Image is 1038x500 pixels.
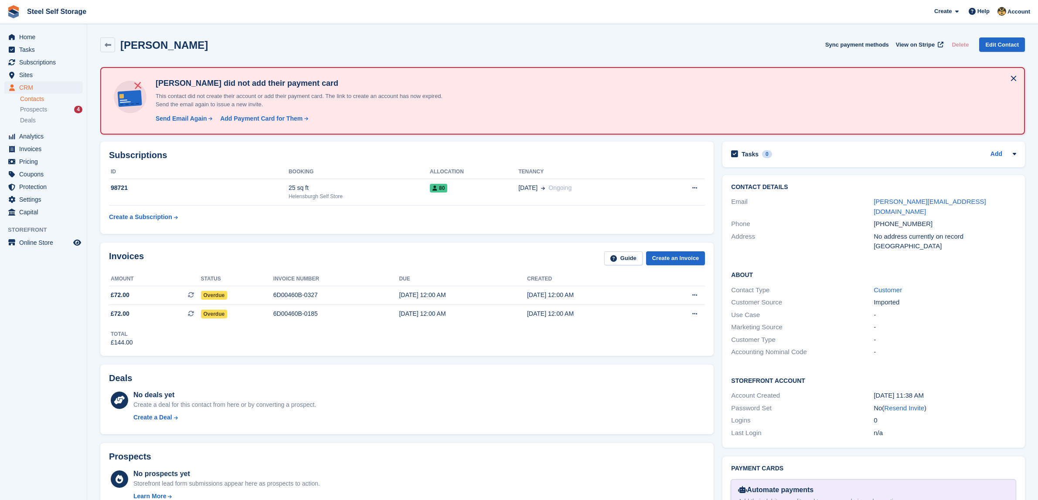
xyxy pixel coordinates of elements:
[156,114,207,123] div: Send Email Again
[874,416,1016,426] div: 0
[731,347,874,357] div: Accounting Nominal Code
[738,485,1009,495] div: Automate payments
[112,78,149,115] img: no-card-linked-e7822e413c904bf8b177c4d89f31251c4716f9871600ec3ca5bfc59e148c83f4.svg
[4,143,82,155] a: menu
[133,413,172,422] div: Create a Deal
[527,309,655,318] div: [DATE] 12:00 AM
[289,183,430,193] div: 25 sq ft
[731,391,874,401] div: Account Created
[874,198,986,215] a: [PERSON_NAME][EMAIL_ADDRESS][DOMAIN_NAME]
[731,335,874,345] div: Customer Type
[4,168,82,180] a: menu
[604,251,643,266] a: Guide
[874,232,1016,242] div: No address currently on record
[4,155,82,168] a: menu
[4,130,82,142] a: menu
[646,251,705,266] a: Create an Invoice
[109,165,289,179] th: ID
[742,150,759,158] h2: Tasks
[874,241,1016,251] div: [GEOGRAPHIC_DATA]
[19,193,71,206] span: Settings
[19,206,71,218] span: Capital
[20,116,82,125] a: Deals
[731,416,874,426] div: Logins
[874,297,1016,307] div: Imported
[109,452,151,462] h2: Prospects
[731,297,874,307] div: Customer Source
[731,184,1016,191] h2: Contact Details
[548,184,572,191] span: Ongoing
[731,322,874,332] div: Marketing Source
[399,309,527,318] div: [DATE] 12:00 AM
[111,330,133,338] div: Total
[825,37,889,52] button: Sync payment methods
[152,92,457,109] p: This contact did not create their account or add their payment card. The link to create an accoun...
[74,106,82,113] div: 4
[874,391,1016,401] div: [DATE] 11:38 AM
[997,7,1006,16] img: James Steel
[133,469,320,479] div: No prospects yet
[72,237,82,248] a: Preview store
[19,69,71,81] span: Sites
[4,181,82,193] a: menu
[289,193,430,200] div: Helensburgh Self Store
[874,335,1016,345] div: -
[19,181,71,193] span: Protection
[120,39,208,51] h2: [PERSON_NAME]
[7,5,20,18] img: stora-icon-8386f47178a22dfd0bd8f6a31ec36ba5ce8667c1dd55bd0f319d3a0aa187defe.svg
[4,206,82,218] a: menu
[109,373,132,383] h2: Deals
[19,168,71,180] span: Coupons
[133,413,316,422] a: Create a Deal
[4,44,82,56] a: menu
[979,37,1025,52] a: Edit Contact
[109,251,144,266] h2: Invoices
[731,465,1016,472] h2: Payment cards
[934,7,952,16] span: Create
[977,7,990,16] span: Help
[731,428,874,438] div: Last Login
[109,209,178,225] a: Create a Subscription
[20,116,36,125] span: Deals
[4,31,82,43] a: menu
[201,310,228,318] span: Overdue
[874,219,1016,229] div: [PHONE_NUMBER]
[731,376,1016,385] h2: Storefront Account
[4,56,82,68] a: menu
[399,272,527,286] th: Due
[874,310,1016,320] div: -
[731,403,874,413] div: Password Set
[874,347,1016,357] div: -
[874,403,1016,413] div: No
[884,404,924,412] a: Resend Invite
[201,272,273,286] th: Status
[19,143,71,155] span: Invoices
[1007,7,1030,16] span: Account
[874,322,1016,332] div: -
[24,4,90,19] a: Steel Self Storage
[518,165,657,179] th: Tenancy
[399,291,527,300] div: [DATE] 12:00 AM
[4,193,82,206] a: menu
[4,69,82,81] a: menu
[731,219,874,229] div: Phone
[19,56,71,68] span: Subscriptions
[109,213,172,222] div: Create a Subscription
[948,37,972,52] button: Delete
[882,404,926,412] span: ( )
[109,150,705,160] h2: Subscriptions
[220,114,303,123] div: Add Payment Card for Them
[20,105,47,114] span: Prospects
[731,270,1016,279] h2: About
[4,236,82,249] a: menu
[874,286,902,294] a: Customer
[273,272,399,286] th: Invoice number
[273,309,399,318] div: 6D00460B-0185
[892,37,945,52] a: View on Stripe
[20,95,82,103] a: Contacts
[518,183,538,193] span: [DATE]
[111,309,129,318] span: £72.00
[990,149,1002,159] a: Add
[133,390,316,400] div: No deals yet
[874,428,1016,438] div: n/a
